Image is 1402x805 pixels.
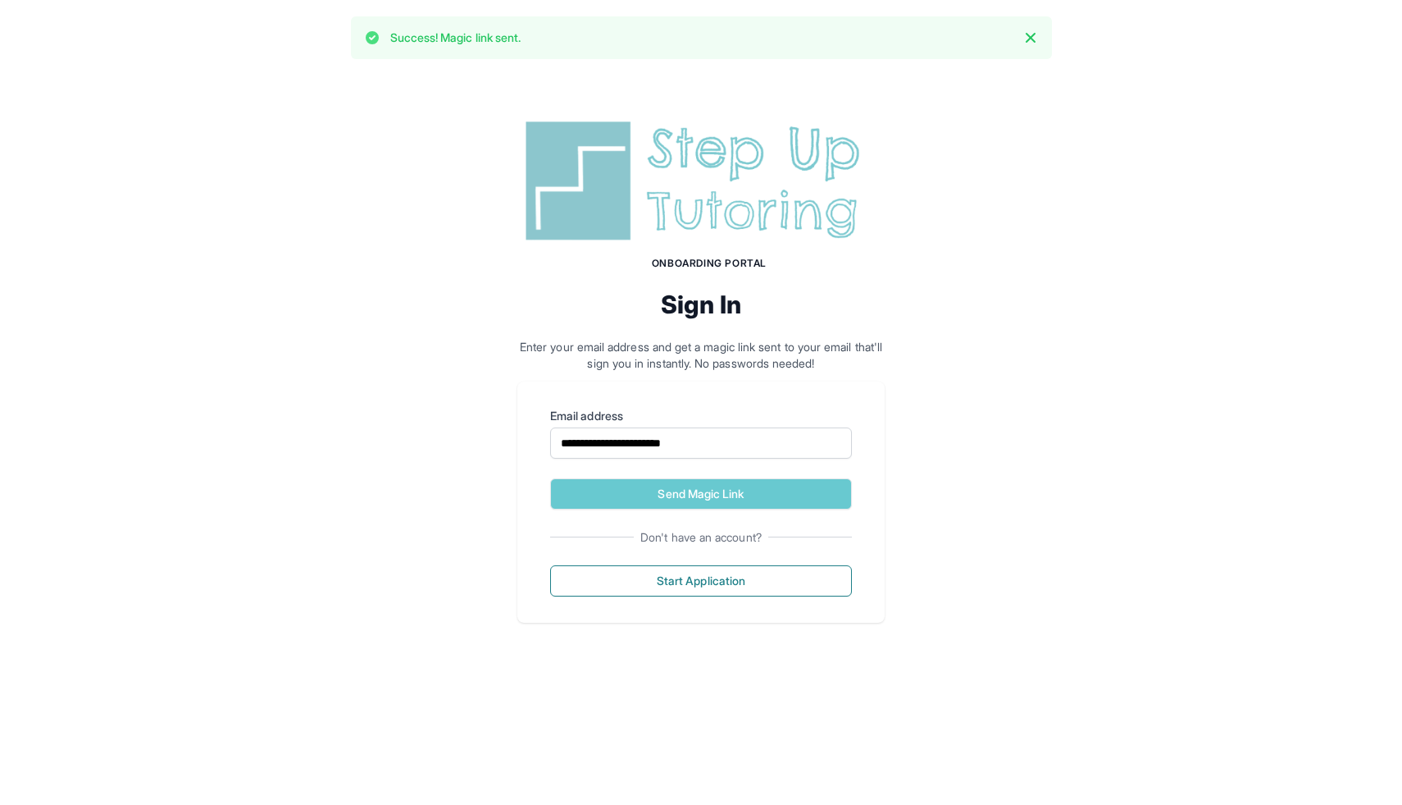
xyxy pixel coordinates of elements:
label: Email address [550,408,852,424]
p: Success! Magic link sent. [390,30,521,46]
p: Enter your email address and get a magic link sent to your email that'll sign you in instantly. N... [517,339,885,372]
span: Don't have an account? [634,529,768,546]
img: Step Up Tutoring horizontal logo [517,115,885,247]
h2: Sign In [517,290,885,319]
h1: Onboarding Portal [534,257,885,270]
button: Start Application [550,565,852,597]
button: Send Magic Link [550,478,852,510]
